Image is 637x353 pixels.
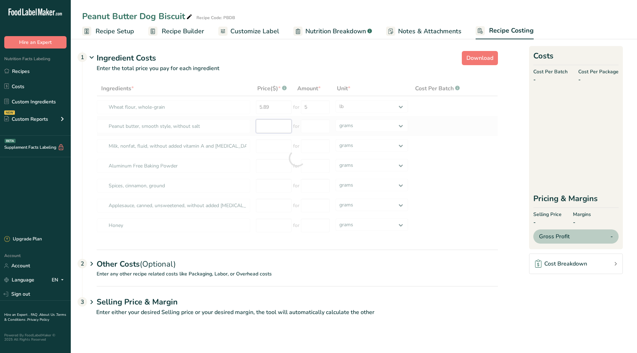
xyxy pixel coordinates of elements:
[466,54,493,62] span: Download
[535,260,587,268] div: Cost Breakdown
[4,333,67,342] div: Powered By FoodLabelMaker © 2025 All Rights Reserved
[31,312,39,317] a: FAQ .
[82,270,498,286] p: Enter any other recipe related costs like Packaging, Labor, or Overhead costs
[4,110,15,115] div: NEW
[533,50,619,65] h2: Costs
[82,308,498,325] p: Enter either your desired Selling price or your desired margin, the tool will automatically calcu...
[218,23,279,39] a: Customize Label
[97,52,498,64] div: Ingredient Costs
[610,232,613,241] span: -
[476,23,534,40] a: Recipe Costing
[230,27,279,36] span: Customize Label
[305,27,366,36] span: Nutrition Breakdown
[539,232,570,241] span: Gross Profit
[39,312,56,317] a: About Us .
[489,26,534,35] span: Recipe Costing
[162,27,204,36] span: Recipe Builder
[533,211,562,218] span: Selling Price
[578,68,619,75] span: Cost Per Package
[386,23,461,39] a: Notes & Attachments
[82,10,194,23] div: Peanut Butter Dog Biscuit
[573,218,591,227] span: -
[4,236,42,243] div: Upgrade Plan
[4,274,34,286] a: Language
[462,51,498,65] button: Download
[97,250,498,270] div: Other Costs
[293,23,372,39] a: Nutrition Breakdown
[140,259,176,269] span: (Optional)
[148,23,204,39] a: Recipe Builder
[398,27,461,36] span: Notes & Attachments
[533,218,562,227] span: -
[529,254,623,274] a: Cost Breakdown
[4,115,48,123] div: Custom Reports
[196,15,235,21] div: Recipe Code: PBDB
[78,259,87,268] div: 2
[533,75,568,84] span: -
[5,139,16,143] div: BETA
[52,276,67,284] div: EN
[27,317,49,322] a: Privacy Policy
[4,36,67,49] button: Hire an Expert
[4,312,66,322] a: Terms & Conditions .
[533,193,619,208] div: Pricing & Margins
[96,27,134,36] span: Recipe Setup
[78,297,87,307] div: 3
[573,211,591,218] span: Margins
[4,312,29,317] a: Hire an Expert .
[78,52,87,62] div: 1
[97,296,498,308] h1: Selling Price & Margin
[82,23,134,39] a: Recipe Setup
[578,75,619,84] span: -
[82,64,498,81] p: Enter the total price you pay for each ingredient
[533,68,568,75] span: Cost Per Batch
